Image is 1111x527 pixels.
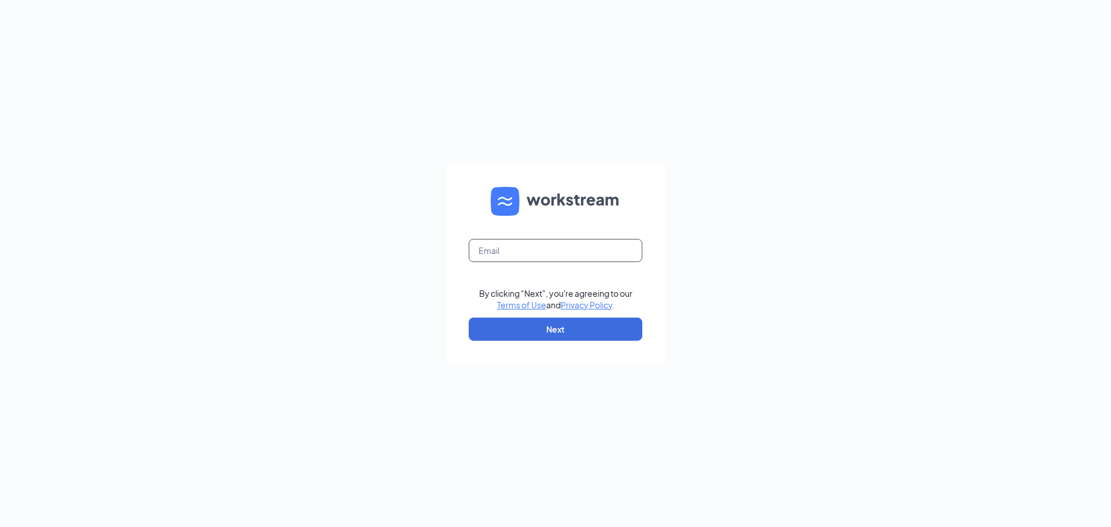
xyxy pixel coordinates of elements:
[479,288,632,311] div: By clicking "Next", you're agreeing to our and .
[491,187,620,216] img: WS logo and Workstream text
[469,239,642,262] input: Email
[469,318,642,341] button: Next
[497,300,546,310] a: Terms of Use
[561,300,612,310] a: Privacy Policy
